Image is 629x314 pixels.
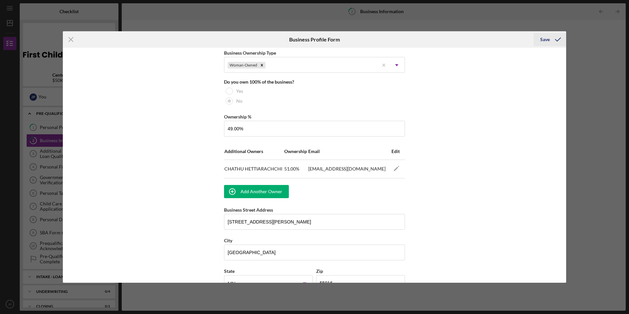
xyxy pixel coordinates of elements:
label: Zip [316,268,323,274]
div: Woman-Owned [228,62,258,68]
label: Business Street Address [224,207,273,213]
label: Ownership % [224,114,251,119]
td: CHATHU HETTIARACHCHI [224,160,284,178]
div: Do you own 100% of the business? [224,79,405,85]
button: Save [534,33,566,46]
label: Yes [236,89,243,94]
td: [EMAIL_ADDRESS][DOMAIN_NAME] [308,160,388,178]
label: City [224,238,232,243]
div: Save [540,33,550,46]
div: Add Another Owner [240,185,282,198]
label: No [236,98,242,104]
td: Email [308,143,388,160]
div: Remove Woman-Owned [258,62,265,68]
span: Edit [391,148,400,154]
div: MN [228,281,236,286]
td: 51.00% [284,160,308,178]
td: Additional Owners [224,143,284,160]
h6: Business Profile Form [289,37,340,42]
button: Add Another Owner [224,185,289,198]
td: Ownership [284,143,308,160]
